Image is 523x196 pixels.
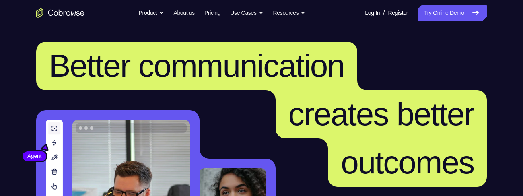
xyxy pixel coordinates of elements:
[383,8,385,18] span: /
[341,144,474,180] span: outcomes
[36,8,84,18] a: Go to the home page
[139,5,164,21] button: Product
[365,5,380,21] a: Log In
[173,5,194,21] a: About us
[418,5,487,21] a: Try Online Demo
[49,48,344,84] span: Better communication
[204,5,220,21] a: Pricing
[288,96,474,132] span: creates better
[273,5,306,21] button: Resources
[230,5,263,21] button: Use Cases
[388,5,408,21] a: Register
